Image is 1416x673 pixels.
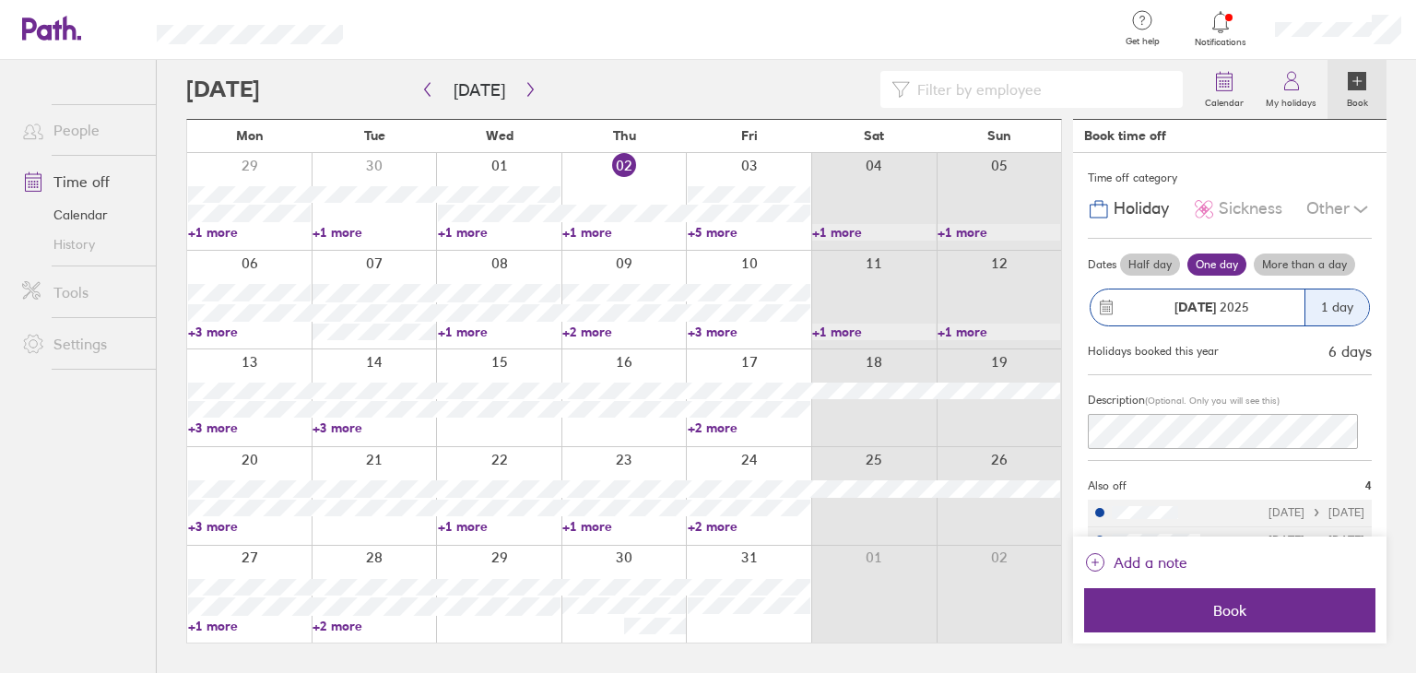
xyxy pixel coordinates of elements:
[1191,9,1251,48] a: Notifications
[1255,60,1327,119] a: My holidays
[7,200,156,230] a: Calendar
[236,128,264,143] span: Mon
[688,518,810,535] a: +2 more
[1145,395,1280,407] span: (Optional. Only you will see this)
[613,128,636,143] span: Thu
[1097,602,1363,619] span: Book
[1113,36,1173,47] span: Get help
[1174,299,1216,315] strong: [DATE]
[1219,199,1282,218] span: Sickness
[1191,37,1251,48] span: Notifications
[7,112,156,148] a: People
[438,324,560,340] a: +1 more
[313,419,435,436] a: +3 more
[1194,92,1255,109] label: Calendar
[7,230,156,259] a: History
[7,274,156,311] a: Tools
[1327,60,1386,119] a: Book
[1268,506,1364,519] div: [DATE] [DATE]
[1255,92,1327,109] label: My holidays
[1114,199,1169,218] span: Holiday
[562,518,685,535] a: +1 more
[688,324,810,340] a: +3 more
[1088,479,1127,492] span: Also off
[812,324,935,340] a: +1 more
[486,128,513,143] span: Wed
[188,224,311,241] a: +1 more
[1084,588,1375,632] button: Book
[1120,254,1180,276] label: Half day
[7,163,156,200] a: Time off
[1088,279,1372,336] button: [DATE] 20251 day
[313,618,435,634] a: +2 more
[1174,300,1249,314] span: 2025
[364,128,385,143] span: Tue
[1088,345,1219,358] div: Holidays booked this year
[864,128,884,143] span: Sat
[188,419,311,436] a: +3 more
[439,75,520,105] button: [DATE]
[1088,164,1372,192] div: Time off category
[1306,192,1372,227] div: Other
[741,128,758,143] span: Fri
[1088,258,1116,271] span: Dates
[1187,254,1246,276] label: One day
[188,618,311,634] a: +1 more
[987,128,1011,143] span: Sun
[1304,289,1369,325] div: 1 day
[1088,393,1145,407] span: Description
[1254,254,1355,276] label: More than a day
[438,224,560,241] a: +1 more
[1194,60,1255,119] a: Calendar
[1084,548,1187,577] button: Add a note
[1268,534,1364,547] div: [DATE] [DATE]
[188,518,311,535] a: +3 more
[438,518,560,535] a: +1 more
[938,224,1060,241] a: +1 more
[812,224,935,241] a: +1 more
[1114,548,1187,577] span: Add a note
[938,324,1060,340] a: +1 more
[7,325,156,362] a: Settings
[910,72,1172,107] input: Filter by employee
[1365,479,1372,492] span: 4
[562,324,685,340] a: +2 more
[1328,343,1372,360] div: 6 days
[688,224,810,241] a: +5 more
[313,224,435,241] a: +1 more
[188,324,311,340] a: +3 more
[1084,128,1166,143] div: Book time off
[562,224,685,241] a: +1 more
[1336,92,1379,109] label: Book
[688,419,810,436] a: +2 more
